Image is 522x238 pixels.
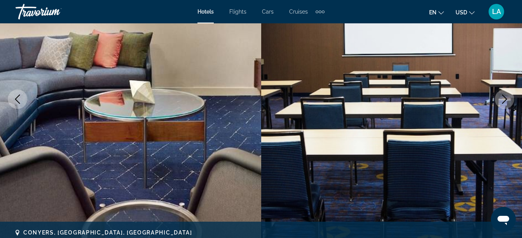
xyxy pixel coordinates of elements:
[197,9,214,15] a: Hotels
[262,9,274,15] a: Cars
[23,229,192,236] span: Conyers, [GEOGRAPHIC_DATA], [GEOGRAPHIC_DATA]
[456,7,475,18] button: Change currency
[495,89,514,109] button: Next image
[316,5,325,18] button: Extra navigation items
[491,207,516,232] iframe: Button to launch messaging window
[456,9,467,16] span: USD
[8,89,27,109] button: Previous image
[289,9,308,15] a: Cruises
[492,8,501,16] span: LA
[429,7,444,18] button: Change language
[229,9,246,15] a: Flights
[486,3,506,20] button: User Menu
[16,2,93,22] a: Travorium
[429,9,436,16] span: en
